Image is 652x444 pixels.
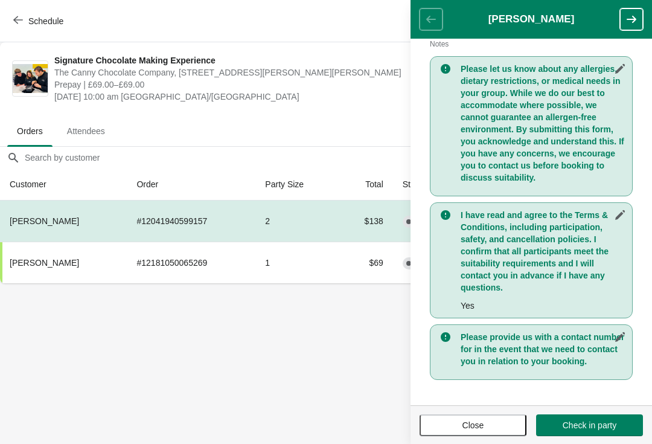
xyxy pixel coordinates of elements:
[461,209,626,294] h3: I have read and agree to the Terms & Conditions, including participation, safety, and cancellatio...
[6,10,73,32] button: Schedule
[461,331,626,367] h3: Please provide us with a contact number for in the event that we need to contact you in relation ...
[443,13,620,25] h1: [PERSON_NAME]
[127,169,255,201] th: Order
[24,147,652,169] input: Search by customer
[338,169,392,201] th: Total
[563,420,616,430] span: Check in party
[54,66,429,79] span: The Canny Chocolate Company, [STREET_ADDRESS][PERSON_NAME][PERSON_NAME]
[127,201,255,242] td: # 12041940599157
[10,216,79,226] span: [PERSON_NAME]
[255,201,338,242] td: 2
[338,242,392,283] td: $69
[57,120,115,142] span: Attendees
[461,63,626,184] h3: Please let us know about any allergies, dietary restrictions, or medical needs in your group. Whi...
[255,169,338,201] th: Party Size
[13,64,48,93] img: Signature Chocolate Making Experience
[462,420,484,430] span: Close
[536,414,643,436] button: Check in party
[127,242,255,283] td: # 12181050065269
[420,414,526,436] button: Close
[28,16,63,26] span: Schedule
[393,169,465,201] th: Status
[7,120,53,142] span: Orders
[10,258,79,268] span: [PERSON_NAME]
[430,38,633,50] h2: Notes
[338,201,392,242] td: $138
[54,54,429,66] span: Signature Chocolate Making Experience
[54,91,429,103] span: [DATE] 10:00 am [GEOGRAPHIC_DATA]/[GEOGRAPHIC_DATA]
[461,300,626,312] p: Yes
[255,242,338,283] td: 1
[54,79,429,91] span: Prepay | £69.00–£69.00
